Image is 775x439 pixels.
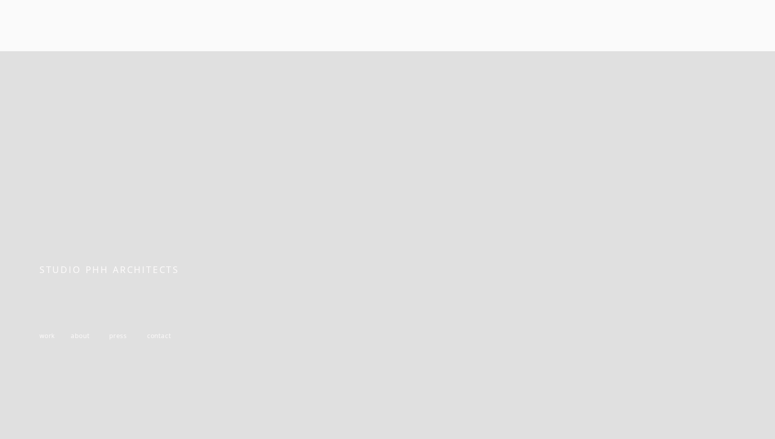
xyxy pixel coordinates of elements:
a: contact [147,331,171,340]
span: STUDIO PHH ARCHITECTS [39,263,179,276]
a: about [71,331,89,340]
a: work [39,331,55,340]
a: press [109,331,127,340]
